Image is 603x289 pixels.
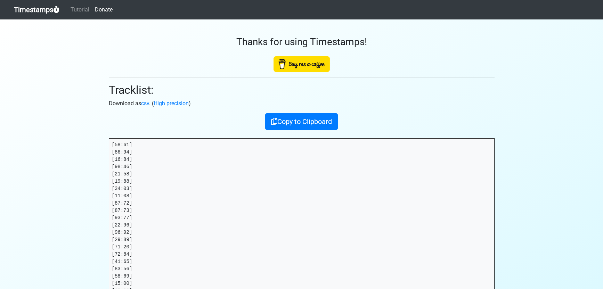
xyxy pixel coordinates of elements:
h3: Thanks for using Timestamps! [109,36,495,48]
a: Donate [92,3,115,17]
button: Copy to Clipboard [265,113,338,130]
a: Tutorial [68,3,92,17]
h2: Tracklist: [109,83,495,97]
img: Buy Me A Coffee [274,56,330,72]
a: Timestamps [14,3,59,17]
p: Download as . ( ) [109,99,495,108]
a: csv [141,100,149,107]
a: High precision [154,100,189,107]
